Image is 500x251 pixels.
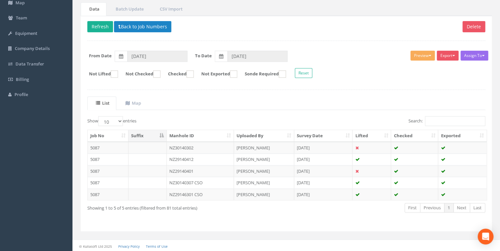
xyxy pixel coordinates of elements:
span: Team [16,15,27,21]
td: [DATE] [294,142,353,154]
a: Batch Update [107,2,151,16]
th: Suffix: activate to sort column descending [128,130,167,142]
th: Exported: activate to sort column ascending [438,130,486,142]
div: Showing 1 to 5 of 5 entries (filtered from 81 total entries) [87,202,247,211]
th: Uploaded By: activate to sort column ascending [234,130,294,142]
th: Survey Date: activate to sort column ascending [294,130,353,142]
a: Data [81,2,106,16]
input: To Date [227,51,288,62]
th: Checked: activate to sort column ascending [391,130,438,142]
td: [PERSON_NAME] [234,188,294,200]
td: [PERSON_NAME] [234,153,294,165]
input: From Date [127,51,187,62]
td: NZ29140412 [167,153,234,165]
a: 1 [444,203,454,213]
a: Previous [420,203,444,213]
div: Open Intercom Messenger [478,229,493,244]
td: 5087 [88,165,128,177]
label: Show entries [87,116,136,126]
td: [PERSON_NAME] [234,142,294,154]
label: Not Lifted [82,70,118,78]
a: Terms of Use [146,244,168,249]
td: 5087 [88,153,128,165]
span: Company Details [15,45,50,51]
label: To Date [195,53,212,59]
a: CSV Import [151,2,189,16]
small: © Kullasoft Ltd 2025 [79,244,112,249]
label: Search: [408,116,485,126]
a: Map [117,96,148,110]
uib-tab-heading: List [96,100,109,106]
span: Data Transfer [15,61,44,67]
a: Last [470,203,485,213]
a: First [404,203,420,213]
button: Refresh [87,21,113,32]
button: Delete [462,21,485,32]
span: Billing [16,76,29,82]
td: [PERSON_NAME] [234,165,294,177]
td: NZ30140302 [167,142,234,154]
button: Reset [295,68,312,78]
uib-tab-heading: Map [125,100,141,106]
td: [DATE] [294,165,353,177]
th: Lifted: activate to sort column ascending [352,130,391,142]
td: NZ29146301 CSO [167,188,234,200]
select: Showentries [98,116,123,126]
a: Privacy Policy [118,244,140,249]
td: [PERSON_NAME] [234,177,294,188]
td: NZ30140307 CSO [167,177,234,188]
button: Assign To [460,51,488,61]
td: NZ29140401 [167,165,234,177]
th: Job No: activate to sort column ascending [88,130,128,142]
td: 5087 [88,188,128,200]
input: Search: [425,116,485,126]
td: [DATE] [294,153,353,165]
label: Not Checked [119,70,160,78]
button: Preview [410,51,435,61]
a: List [87,96,116,110]
label: Sonde Required [238,70,286,78]
td: [DATE] [294,188,353,200]
td: 5087 [88,177,128,188]
button: Back to Job Numbers [114,21,171,32]
td: [DATE] [294,177,353,188]
td: 5087 [88,142,128,154]
label: From Date [89,53,112,59]
span: Profile [14,91,28,97]
label: Checked [161,70,194,78]
button: Export [437,51,458,61]
span: Equipment [15,30,37,36]
th: Manhole ID: activate to sort column ascending [167,130,234,142]
label: Not Exported [195,70,237,78]
a: Next [453,203,470,213]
